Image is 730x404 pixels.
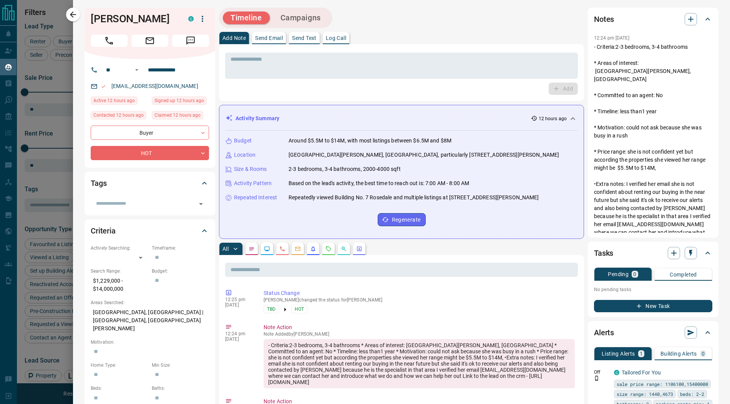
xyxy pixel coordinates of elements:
[594,300,712,312] button: New Task
[223,12,270,24] button: Timeline
[91,299,209,306] p: Areas Searched:
[91,339,209,346] p: Motivation:
[326,35,346,41] p: Log Call
[222,246,229,252] p: All
[93,111,144,119] span: Contacted 12 hours ago
[152,385,209,392] p: Baths:
[111,83,198,89] a: [EMAIL_ADDRESS][DOMAIN_NAME]
[264,331,575,337] p: Note Added by [PERSON_NAME]
[273,12,328,24] button: Campaigns
[602,351,635,356] p: Listing Alerts
[225,302,252,308] p: [DATE]
[594,284,712,295] p: No pending tasks
[594,323,712,342] div: Alerts
[152,111,209,122] div: Mon Oct 13 2025
[91,362,148,369] p: Home Type:
[101,84,106,89] svg: Email Valid
[289,179,469,187] p: Based on the lead's activity, the best time to reach out is: 7:00 AM - 8:00 AM
[356,246,362,252] svg: Agent Actions
[234,137,252,145] p: Budget
[91,385,148,392] p: Beds:
[196,199,206,209] button: Open
[234,194,277,202] p: Repeated Interest
[225,336,252,342] p: [DATE]
[289,137,451,145] p: Around $5.5M to $14M, with most listings between $6.5M and $8M
[594,244,712,262] div: Tasks
[341,246,347,252] svg: Opportunities
[91,306,209,335] p: [GEOGRAPHIC_DATA], [GEOGRAPHIC_DATA] | [GEOGRAPHIC_DATA], [GEOGRAPHIC_DATA][PERSON_NAME]
[617,380,708,388] span: sale price range: 1106100,15400000
[225,297,252,302] p: 12:25 pm
[91,13,177,25] h1: [PERSON_NAME]
[91,174,209,192] div: Tags
[255,35,283,41] p: Send Email
[289,194,539,202] p: Repeatedly viewed Building No. 7 Rosedale and multiple listings at [STREET_ADDRESS][PERSON_NAME]
[289,165,401,173] p: 2-3 bedrooms, 3-4 bathrooms, 2000-4000 sqft
[310,246,316,252] svg: Listing Alerts
[264,297,575,303] p: [PERSON_NAME] changed the status for [PERSON_NAME]
[91,126,209,140] div: Buyer
[131,35,168,47] span: Email
[594,326,614,339] h2: Alerts
[622,369,661,376] a: Tailored For You
[172,35,209,47] span: Message
[132,65,141,75] button: Open
[91,268,148,275] p: Search Range:
[264,339,575,388] div: - Criteria:2-3 bedrooms, 3-4 bathrooms * Areas of interest: [GEOGRAPHIC_DATA][PERSON_NAME], [GEOG...
[594,10,712,28] div: Notes
[91,222,209,240] div: Criteria
[91,225,116,237] h2: Criteria
[594,43,712,277] p: - Criteria:2-3 bedrooms, 3-4 bathrooms * Areas of interest: [GEOGRAPHIC_DATA][PERSON_NAME], [GEOG...
[152,362,209,369] p: Min Size:
[188,16,194,22] div: condos.ca
[234,151,255,159] p: Location
[264,246,270,252] svg: Lead Browsing Activity
[539,115,567,122] p: 12 hours ago
[594,247,613,259] h2: Tasks
[378,213,426,226] button: Regenerate
[295,305,304,313] span: HOT
[152,96,209,107] div: Mon Oct 13 2025
[617,390,673,398] span: size range: 1440,4673
[640,351,643,356] p: 1
[289,151,559,159] p: [GEOGRAPHIC_DATA][PERSON_NAME], [GEOGRAPHIC_DATA], particularly [STREET_ADDRESS][PERSON_NAME]
[152,245,209,252] p: Timeframe:
[93,97,135,104] span: Active 12 hours ago
[154,97,204,104] span: Signed up 12 hours ago
[267,305,275,313] span: TBD
[91,275,148,295] p: $1,229,000 - $14,000,000
[225,331,252,336] p: 12:24 pm
[633,272,636,277] p: 0
[594,35,629,41] p: 12:24 pm [DATE]
[91,146,209,160] div: HOT
[234,179,272,187] p: Activity Pattern
[264,323,575,331] p: Note Action
[264,289,575,297] p: Status Change
[226,111,577,126] div: Activity Summary12 hours ago
[91,111,148,122] div: Mon Oct 13 2025
[91,177,106,189] h2: Tags
[608,272,629,277] p: Pending
[614,370,619,375] div: condos.ca
[670,272,697,277] p: Completed
[249,246,255,252] svg: Notes
[702,351,705,356] p: 0
[91,35,128,47] span: Call
[154,111,201,119] span: Claimed 12 hours ago
[234,165,267,173] p: Size & Rooms
[91,96,148,107] div: Mon Oct 13 2025
[292,35,317,41] p: Send Text
[91,245,148,252] p: Actively Searching:
[279,246,285,252] svg: Calls
[295,246,301,252] svg: Emails
[222,35,246,41] p: Add Note
[594,376,599,381] svg: Push Notification Only
[152,268,209,275] p: Budget:
[680,390,704,398] span: beds: 2-2
[594,369,609,376] p: Off
[325,246,332,252] svg: Requests
[594,13,614,25] h2: Notes
[660,351,697,356] p: Building Alerts
[236,114,279,123] p: Activity Summary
